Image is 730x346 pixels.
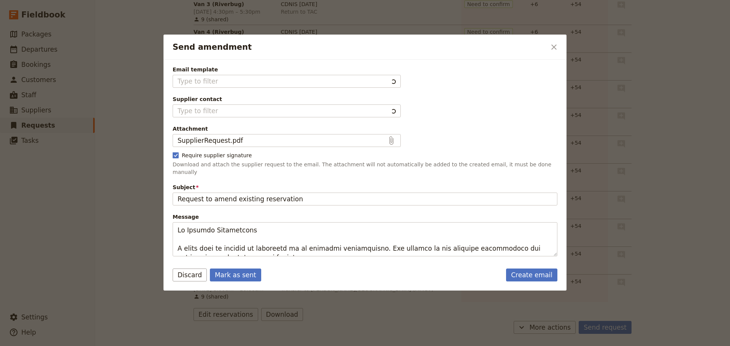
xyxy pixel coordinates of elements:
textarea: Message [173,222,557,256]
input: Subject [173,193,557,205]
button: Attachment [173,134,401,147]
span: Supplier contact [173,95,557,103]
button: Close dialog [547,41,560,54]
h2: Send amendment [173,41,546,53]
span: Email template [173,66,557,73]
button: Mark as sent [210,269,261,281]
span: Subject [173,183,557,191]
input: Supplier contact [178,106,388,115]
span: Require supplier signature [182,152,252,159]
a: Create email [506,269,557,281]
input: Email template [178,77,388,86]
span: Message [173,213,557,221]
button: Discard [173,269,207,281]
p: Download and attach the supplier request to the email. The attachment will not automatically be a... [173,161,557,176]
span: Attachment [173,125,557,133]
